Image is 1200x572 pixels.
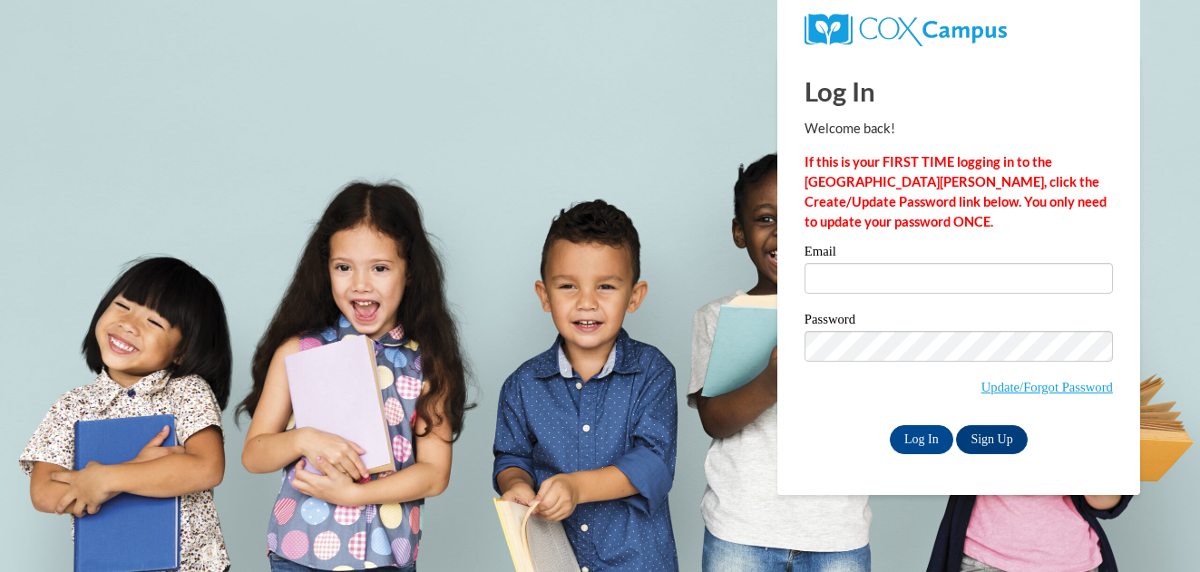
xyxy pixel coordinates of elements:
[805,154,1107,229] strong: If this is your FIRST TIME logging in to the [GEOGRAPHIC_DATA][PERSON_NAME], click the Create/Upd...
[805,73,1113,110] h1: Log In
[805,313,1113,331] label: Password
[805,14,1007,46] img: COX Campus
[981,380,1113,394] a: Update/Forgot Password
[890,425,953,454] input: Log In
[805,245,1113,263] label: Email
[956,425,1027,454] a: Sign Up
[805,21,1007,36] a: COX Campus
[805,119,1113,139] p: Welcome back!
